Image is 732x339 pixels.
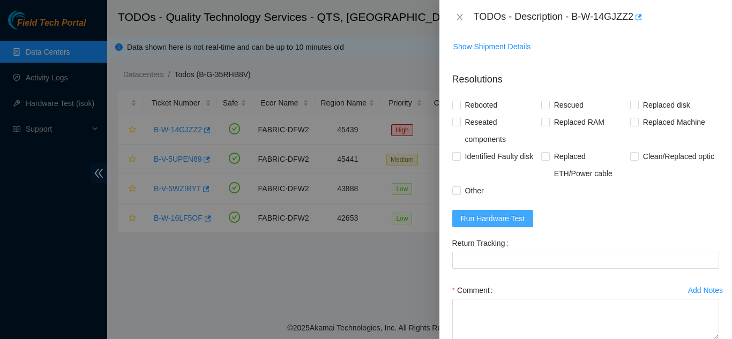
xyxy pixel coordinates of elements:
[452,252,719,269] input: Return Tracking
[452,12,467,22] button: Close
[452,210,534,227] button: Run Hardware Test
[461,182,488,199] span: Other
[550,96,588,114] span: Rescued
[639,148,719,165] span: Clean/Replaced optic
[688,282,723,299] button: Add Notes
[452,64,719,87] p: Resolutions
[452,282,497,299] label: Comment
[452,235,513,252] label: Return Tracking
[550,114,609,131] span: Replaced RAM
[461,96,502,114] span: Rebooted
[453,38,532,55] button: Show Shipment Details
[461,114,541,148] span: Reseated components
[474,9,719,26] div: TODOs - Description - B-W-14GJZZ2
[639,96,694,114] span: Replaced disk
[639,114,709,131] span: Replaced Machine
[550,148,630,182] span: Replaced ETH/Power cable
[453,41,531,52] span: Show Shipment Details
[461,148,538,165] span: Identified Faulty disk
[455,13,464,21] span: close
[461,213,525,224] span: Run Hardware Test
[688,287,723,294] div: Add Notes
